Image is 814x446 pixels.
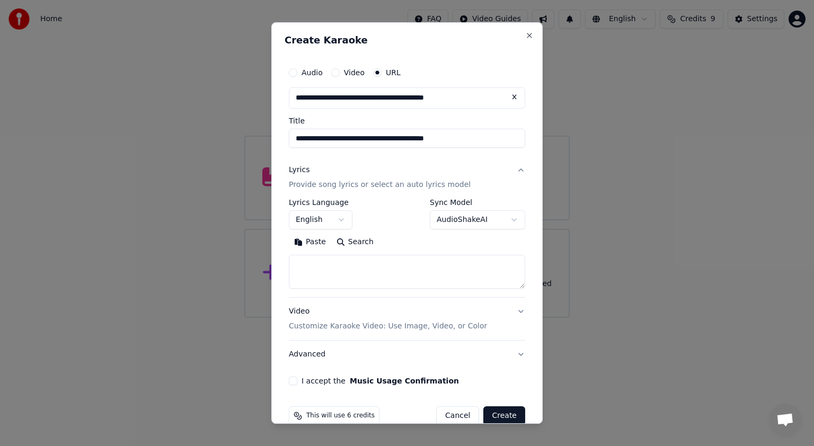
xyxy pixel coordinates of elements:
button: Search [331,234,379,251]
button: I accept the [350,377,459,385]
button: Advanced [289,341,525,368]
button: VideoCustomize Karaoke Video: Use Image, Video, or Color [289,298,525,340]
label: URL [386,69,401,76]
div: LyricsProvide song lyrics or select an auto lyrics model [289,199,525,297]
div: Lyrics [289,165,309,175]
label: Audio [302,69,323,76]
button: Create [483,406,525,425]
div: Video [289,306,487,332]
h2: Create Karaoke [285,35,529,45]
button: Cancel [436,406,479,425]
p: Provide song lyrics or select an auto lyrics model [289,180,471,190]
label: Title [289,117,525,124]
label: Video [344,69,365,76]
label: I accept the [302,377,459,385]
button: LyricsProvide song lyrics or select an auto lyrics model [289,156,525,199]
p: Customize Karaoke Video: Use Image, Video, or Color [289,321,487,332]
span: This will use 6 credits [306,412,375,420]
button: Paste [289,234,331,251]
label: Sync Model [430,199,525,206]
label: Lyrics Language [289,199,352,206]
